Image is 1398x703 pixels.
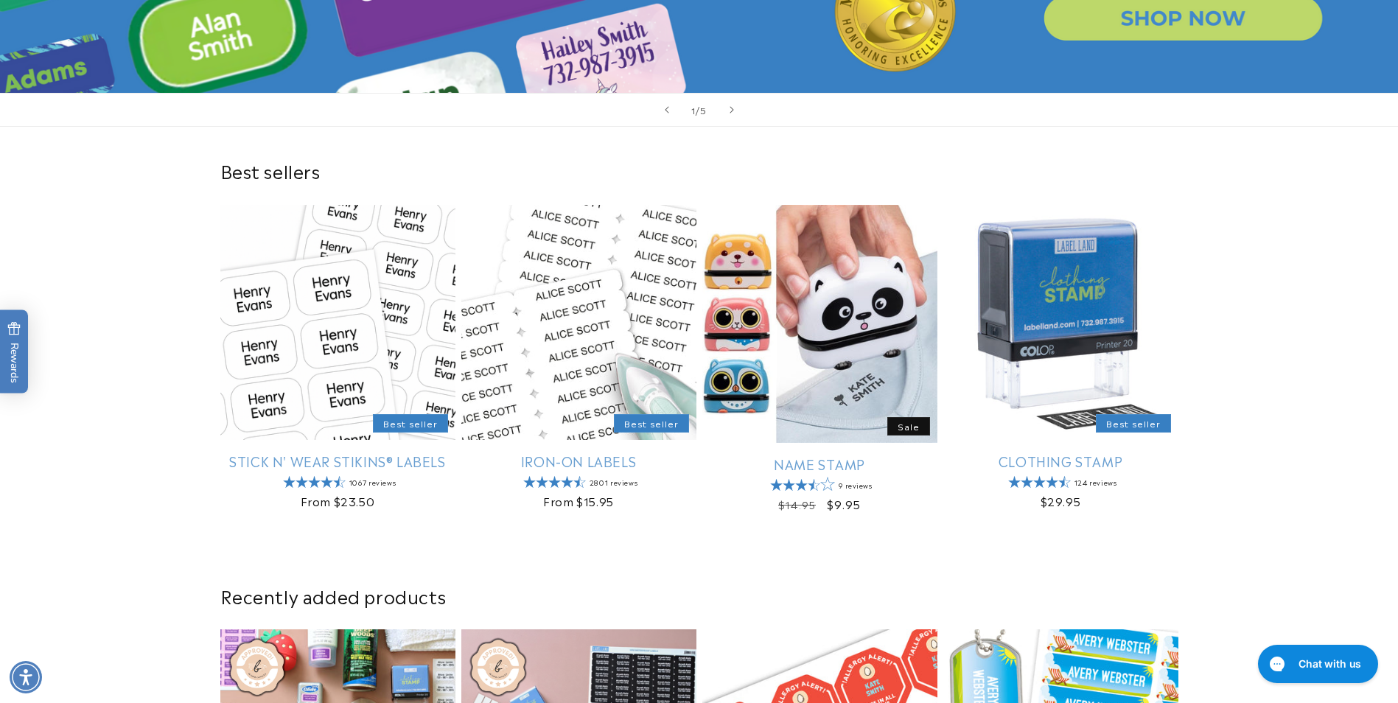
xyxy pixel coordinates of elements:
span: 1 [691,102,696,117]
button: Next slide [716,94,748,126]
ul: Slider [220,205,1178,525]
iframe: Sign Up via Text for Offers [12,585,186,629]
span: / [696,102,700,117]
button: Previous slide [651,94,683,126]
a: Name Stamp [702,455,937,472]
iframe: Gorgias live chat messenger [1251,640,1383,688]
a: Iron-On Labels [461,452,696,469]
h2: Best sellers [220,159,1178,182]
a: Stick N' Wear Stikins® Labels [220,452,455,469]
a: Clothing Stamp [943,452,1178,469]
div: Accessibility Menu [10,661,42,693]
span: 5 [700,102,707,117]
span: Rewards [7,322,21,383]
h2: Recently added products [220,584,1178,607]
